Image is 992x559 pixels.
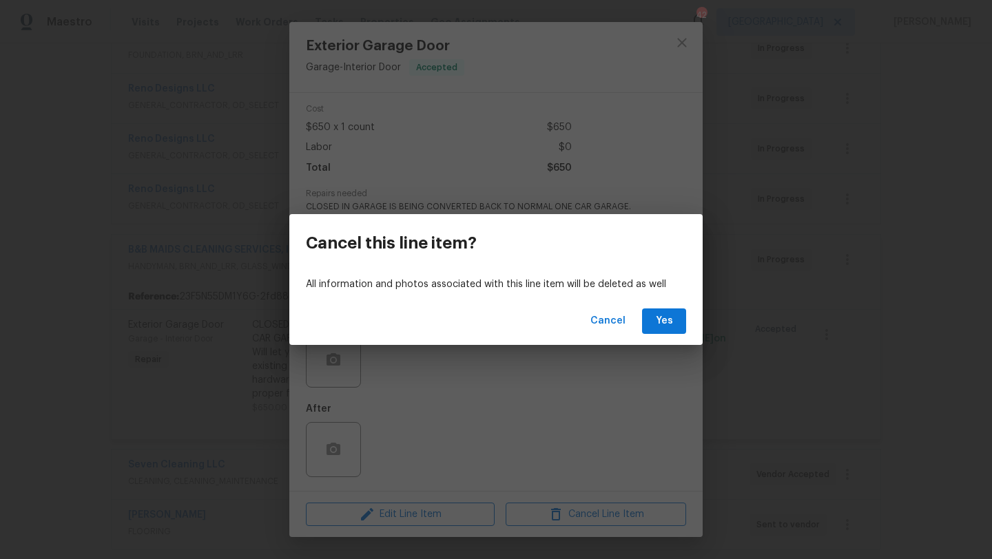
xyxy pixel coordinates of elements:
[585,308,631,334] button: Cancel
[306,233,477,253] h3: Cancel this line item?
[642,308,686,334] button: Yes
[590,313,626,330] span: Cancel
[653,313,675,330] span: Yes
[306,277,686,292] p: All information and photos associated with this line item will be deleted as well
